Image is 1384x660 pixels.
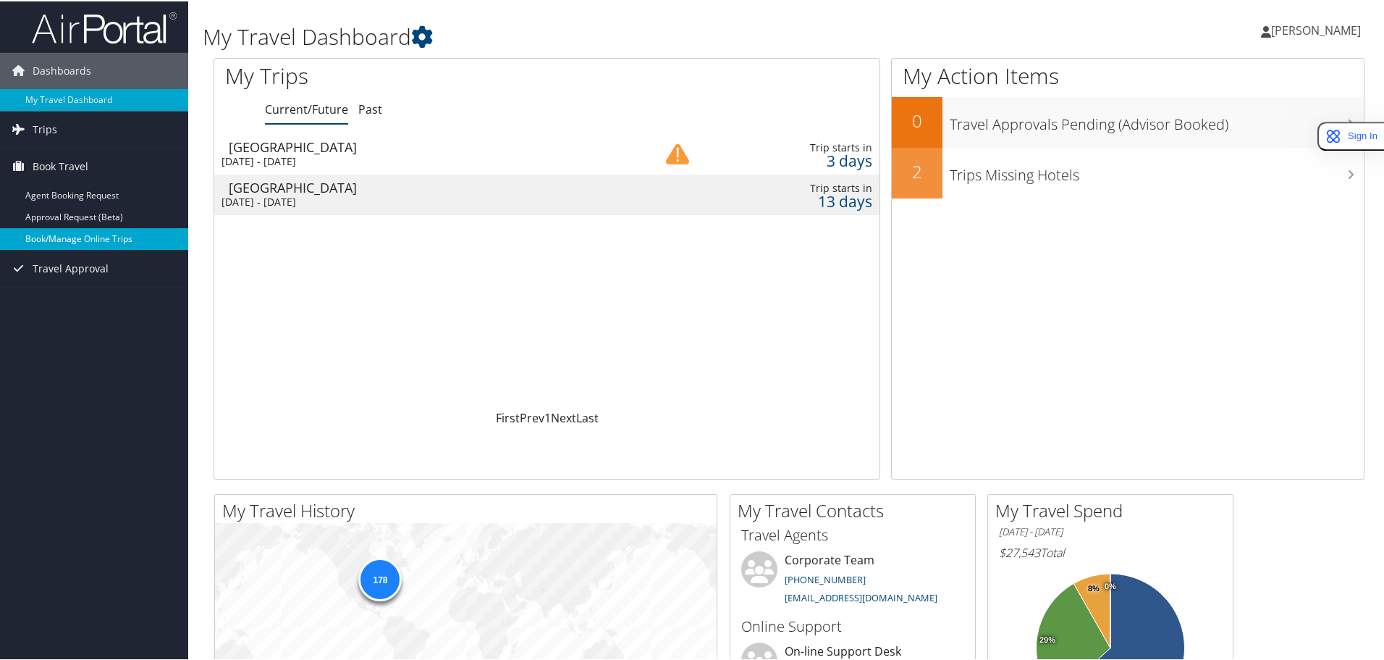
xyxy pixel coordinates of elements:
[999,543,1222,559] h6: Total
[222,497,717,522] h2: My Travel History
[32,9,177,43] img: airportal-logo.png
[892,146,1364,197] a: 2Trips Missing Hotels
[731,193,873,206] div: 13 days
[229,139,624,152] div: [GEOGRAPHIC_DATA]
[892,96,1364,146] a: 0Travel Approvals Pending (Advisor Booked)
[892,158,942,183] h2: 2
[203,20,984,51] h1: My Travel Dashboard
[666,141,689,164] img: alert-flat-solid-caution.png
[33,110,57,146] span: Trips
[999,543,1040,559] span: $27,543
[358,100,382,116] a: Past
[1088,583,1100,592] tspan: 8%
[738,497,975,522] h2: My Travel Contacts
[33,51,91,88] span: Dashboards
[221,154,617,167] div: [DATE] - [DATE]
[358,556,402,599] div: 178
[551,409,576,425] a: Next
[33,249,109,285] span: Travel Approval
[741,615,964,635] h3: Online Support
[520,409,544,425] a: Prev
[1039,635,1055,643] tspan: 29%
[731,140,873,153] div: Trip starts in
[950,156,1364,184] h3: Trips Missing Hotels
[221,194,617,207] div: [DATE] - [DATE]
[1105,581,1116,590] tspan: 0%
[892,59,1364,90] h1: My Action Items
[576,409,599,425] a: Last
[544,409,551,425] a: 1
[785,572,866,585] a: [PHONE_NUMBER]
[225,59,591,90] h1: My Trips
[950,106,1364,133] h3: Travel Approvals Pending (Advisor Booked)
[995,497,1233,522] h2: My Travel Spend
[734,550,971,609] li: Corporate Team
[785,590,937,603] a: [EMAIL_ADDRESS][DOMAIN_NAME]
[496,409,520,425] a: First
[741,524,964,544] h3: Travel Agents
[731,180,873,193] div: Trip starts in
[229,180,624,193] div: [GEOGRAPHIC_DATA]
[731,153,873,166] div: 3 days
[265,100,348,116] a: Current/Future
[892,107,942,132] h2: 0
[33,147,88,183] span: Book Travel
[999,524,1222,538] h6: [DATE] - [DATE]
[1261,7,1375,51] a: [PERSON_NAME]
[1271,21,1361,37] span: [PERSON_NAME]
